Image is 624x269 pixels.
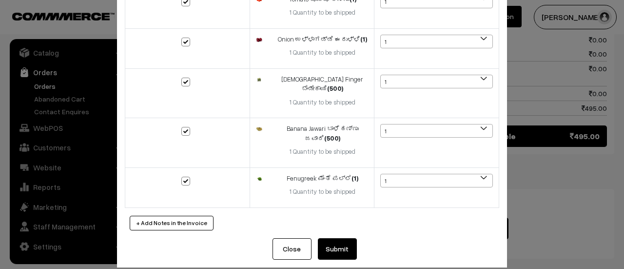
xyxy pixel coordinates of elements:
img: 17389573533838BananaJ.png [256,127,262,131]
strong: (1) [360,35,367,43]
div: 1 Quantity to be shipped [277,187,368,197]
img: 17498931212807Fenugreek.png [256,177,262,181]
strong: (500) [327,84,343,92]
img: 17499608499607Onion.png [256,38,262,42]
strong: (1) [351,174,358,182]
span: 1 [381,75,492,89]
div: 1 Quantity to be shipped [277,98,368,107]
img: 17499615112546Lady-Finger.png [256,78,262,82]
div: Fenugreek ಮೆಂತೆ ಪಲ್ಲೆ [277,174,368,184]
div: 1 Quantity to be shipped [277,8,368,18]
span: 1 [381,35,492,49]
button: Close [273,238,312,260]
button: + Add Notes in the Invoice [130,216,214,230]
span: 1 [381,124,492,138]
span: 1 [380,124,493,138]
button: Submit [318,238,357,260]
div: Banana Jawari ಬಾಳೆಹಣ್ಣು ಜವಾರಿ [277,124,368,143]
div: Onion ಉಳ್ಳಾಗಡ್ಡಿ ಈರುಳ್ಳಿ [277,35,368,44]
span: 1 [380,75,493,88]
span: 1 [381,174,492,188]
div: 1 Quantity to be shipped [277,147,368,157]
div: [DEMOGRAPHIC_DATA] Finger‌ ಬೆಂಡೇಕಾಯಿ [277,75,368,94]
span: 1 [380,35,493,48]
div: 1 Quantity to be shipped [277,48,368,58]
span: 1 [380,174,493,187]
strong: (500) [324,134,340,142]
